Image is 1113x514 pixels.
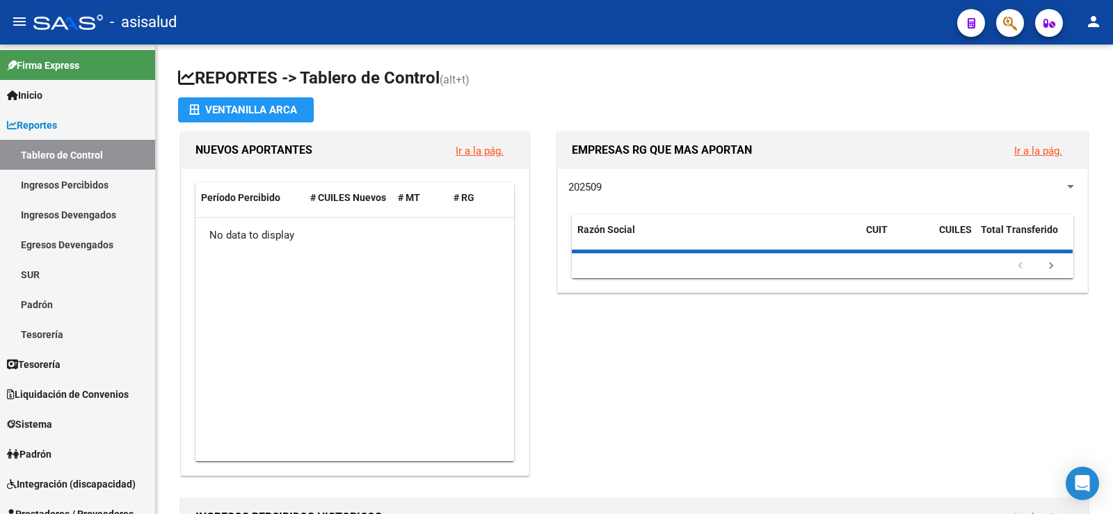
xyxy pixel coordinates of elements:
[1007,259,1034,274] a: go to previous page
[440,73,470,86] span: (alt+t)
[572,215,860,261] datatable-header-cell: Razón Social
[568,181,602,193] span: 202509
[1003,138,1073,163] button: Ir a la pág.
[7,447,51,462] span: Padrón
[1085,13,1102,30] mat-icon: person
[456,145,504,157] a: Ir a la pág.
[1014,145,1062,157] a: Ir a la pág.
[1066,467,1099,500] div: Open Intercom Messenger
[189,97,303,122] div: Ventanilla ARCA
[398,192,420,203] span: # MT
[7,58,79,73] span: Firma Express
[454,192,474,203] span: # RG
[392,183,448,213] datatable-header-cell: # MT
[981,224,1058,235] span: Total Transferido
[860,215,934,261] datatable-header-cell: CUIT
[305,183,393,213] datatable-header-cell: # CUILES Nuevos
[11,13,28,30] mat-icon: menu
[577,224,635,235] span: Razón Social
[110,7,177,38] span: - asisalud
[195,218,514,252] div: No data to display
[7,476,136,492] span: Integración (discapacidad)
[975,215,1073,261] datatable-header-cell: Total Transferido
[201,192,280,203] span: Período Percibido
[7,417,52,432] span: Sistema
[7,118,57,133] span: Reportes
[7,387,129,402] span: Liquidación de Convenios
[939,224,972,235] span: CUILES
[7,357,61,372] span: Tesorería
[866,224,888,235] span: CUIT
[1038,259,1064,274] a: go to next page
[195,183,305,213] datatable-header-cell: Período Percibido
[178,97,314,122] button: Ventanilla ARCA
[178,67,1091,91] h1: REPORTES -> Tablero de Control
[310,192,386,203] span: # CUILES Nuevos
[448,183,504,213] datatable-header-cell: # RG
[934,215,975,261] datatable-header-cell: CUILES
[195,143,312,156] span: NUEVOS APORTANTES
[445,138,515,163] button: Ir a la pág.
[572,143,752,156] span: EMPRESAS RG QUE MAS APORTAN
[7,88,42,103] span: Inicio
